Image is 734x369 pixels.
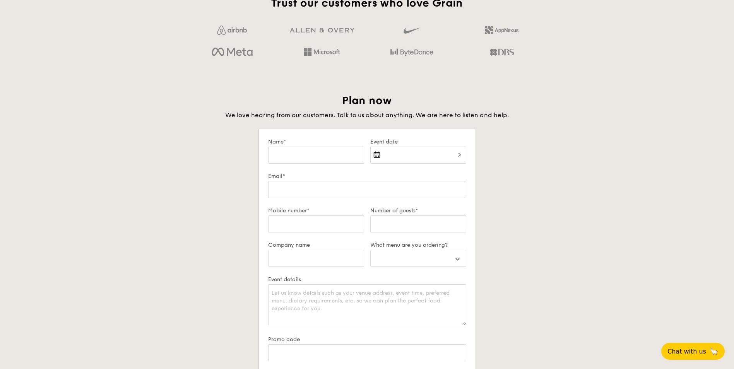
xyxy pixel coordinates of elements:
img: dbs.a5bdd427.png [490,46,513,59]
span: 🦙 [709,347,719,356]
button: Chat with us🦙 [661,343,725,360]
label: Mobile number* [268,207,364,214]
label: Promo code [268,336,466,343]
img: Jf4Dw0UUCKFd4aYAAAAASUVORK5CYII= [217,26,247,35]
label: Number of guests* [370,207,466,214]
img: gdlseuq06himwAAAABJRU5ErkJggg== [404,24,420,37]
label: Name* [268,138,364,145]
span: Chat with us [667,348,706,355]
img: 2L6uqdT+6BmeAFDfWP11wfMG223fXktMZIL+i+lTG25h0NjUBKOYhdW2Kn6T+C0Q7bASH2i+1JIsIulPLIv5Ss6l0e291fRVW... [485,26,518,34]
span: Plan now [342,94,392,107]
label: Event date [370,138,466,145]
img: bytedance.dc5c0c88.png [390,46,433,59]
img: meta.d311700b.png [212,46,252,59]
label: Event details [268,276,466,283]
img: GRg3jHAAAAABJRU5ErkJggg== [290,28,354,33]
label: Email* [268,173,466,179]
img: Hd4TfVa7bNwuIo1gAAAAASUVORK5CYII= [304,48,340,56]
label: What menu are you ordering? [370,242,466,248]
label: Company name [268,242,364,248]
span: We love hearing from our customers. Talk to us about anything. We are here to listen and help. [225,111,509,119]
textarea: Let us know details such as your venue address, event time, preferred menu, dietary requirements,... [268,284,466,325]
